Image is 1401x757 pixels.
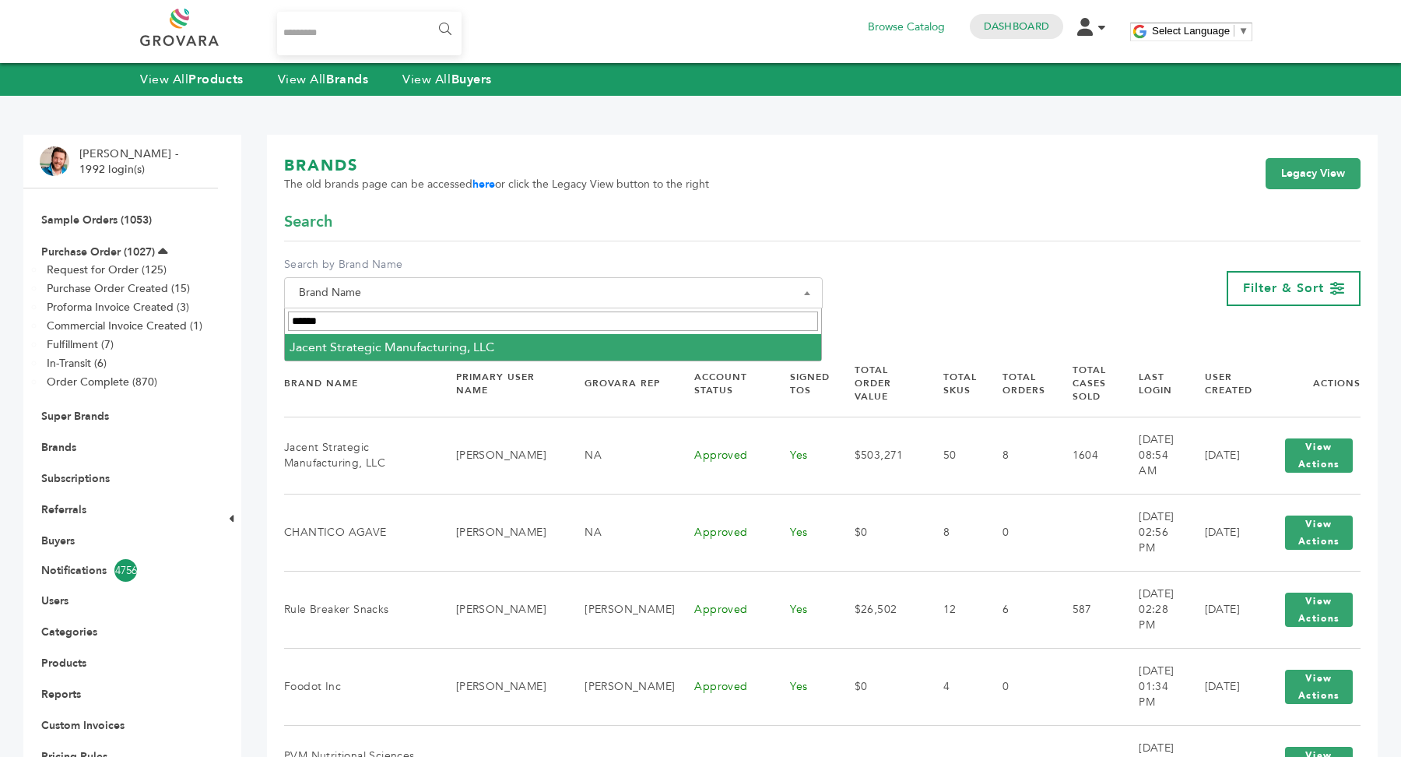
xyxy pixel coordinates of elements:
[277,12,462,55] input: Search...
[1266,158,1361,189] a: Legacy View
[675,417,771,494] td: Approved
[924,417,983,494] td: 50
[1053,571,1120,648] td: 587
[565,350,675,417] th: Grovara Rep
[1119,571,1185,648] td: [DATE] 02:28 PM
[41,213,152,227] a: Sample Orders (1053)
[41,502,86,517] a: Referrals
[41,245,155,259] a: Purchase Order (1027)
[1119,350,1185,417] th: Last Login
[41,533,75,548] a: Buyers
[41,593,68,608] a: Users
[868,19,945,36] a: Browse Catalog
[1053,417,1120,494] td: 1604
[1053,350,1120,417] th: Total Cases Sold
[1185,571,1259,648] td: [DATE]
[41,559,200,582] a: Notifications4756
[1185,350,1259,417] th: User Created
[1185,417,1259,494] td: [DATE]
[984,19,1049,33] a: Dashboard
[675,648,771,725] td: Approved
[1243,280,1324,297] span: Filter & Sort
[835,648,924,725] td: $0
[983,648,1053,725] td: 0
[47,262,167,277] a: Request for Order (125)
[835,417,924,494] td: $503,271
[771,417,834,494] td: Yes
[983,571,1053,648] td: 6
[924,571,983,648] td: 12
[1285,670,1353,704] button: View Actions
[437,417,565,494] td: [PERSON_NAME]
[285,334,822,361] li: Jacent Strategic Manufacturing, LLC
[565,494,675,571] td: NA
[41,440,76,455] a: Brands
[437,571,565,648] td: [PERSON_NAME]
[565,417,675,494] td: NA
[1152,25,1230,37] span: Select Language
[1119,648,1185,725] td: [DATE] 01:34 PM
[284,350,437,417] th: Brand Name
[983,417,1053,494] td: 8
[41,687,81,702] a: Reports
[437,648,565,725] td: [PERSON_NAME]
[1285,516,1353,550] button: View Actions
[1185,494,1259,571] td: [DATE]
[1234,25,1234,37] span: ​
[1285,438,1353,473] button: View Actions
[1258,350,1361,417] th: Actions
[835,350,924,417] th: Total Order Value
[451,71,492,88] strong: Buyers
[41,625,97,639] a: Categories
[1119,417,1185,494] td: [DATE] 08:54 AM
[437,350,565,417] th: Primary User Name
[983,350,1053,417] th: Total Orders
[924,350,983,417] th: Total SKUs
[47,356,107,371] a: In-Transit (6)
[771,648,834,725] td: Yes
[41,409,109,424] a: Super Brands
[284,257,823,273] label: Search by Brand Name
[1285,593,1353,627] button: View Actions
[437,494,565,571] td: [PERSON_NAME]
[924,494,983,571] td: 8
[284,417,437,494] td: Jacent Strategic Manufacturing, LLC
[924,648,983,725] td: 4
[1238,25,1248,37] span: ▼
[771,494,834,571] td: Yes
[41,718,125,733] a: Custom Invoices
[1185,648,1259,725] td: [DATE]
[293,282,814,304] span: Brand Name
[983,494,1053,571] td: 0
[41,471,110,486] a: Subscriptions
[771,350,834,417] th: Signed TOS
[675,571,771,648] td: Approved
[47,300,189,315] a: Proforma Invoice Created (3)
[284,571,437,648] td: Rule Breaker Snacks
[284,211,332,233] span: Search
[284,648,437,725] td: Foodot Inc
[771,571,834,648] td: Yes
[326,71,368,88] strong: Brands
[472,177,495,192] a: here
[47,319,202,333] a: Commercial Invoice Created (1)
[47,375,157,389] a: Order Complete (870)
[47,281,190,296] a: Purchase Order Created (15)
[835,571,924,648] td: $26,502
[284,177,709,192] span: The old brands page can be accessed or click the Legacy View button to the right
[565,571,675,648] td: [PERSON_NAME]
[402,71,492,88] a: View AllBuyers
[79,146,182,177] li: [PERSON_NAME] - 1992 login(s)
[284,494,437,571] td: CHANTICO AGAVE
[288,312,819,331] input: Search
[278,71,369,88] a: View AllBrands
[565,648,675,725] td: [PERSON_NAME]
[41,656,86,671] a: Products
[284,277,823,308] span: Brand Name
[675,350,771,417] th: Account Status
[835,494,924,571] td: $0
[675,494,771,571] td: Approved
[1152,25,1248,37] a: Select Language​
[1119,494,1185,571] td: [DATE] 02:56 PM
[140,71,244,88] a: View AllProducts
